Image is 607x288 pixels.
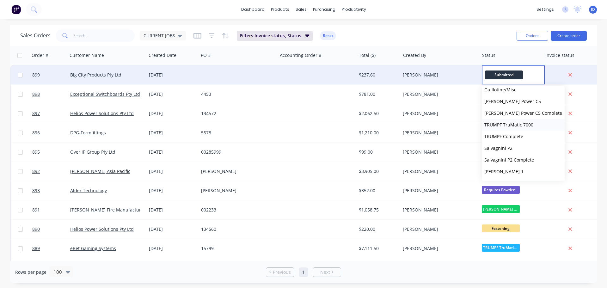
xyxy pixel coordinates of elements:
[359,245,396,252] div: $7,111.50
[551,31,587,41] button: Create order
[299,267,308,277] a: Page 1 is your current page
[359,110,396,117] div: $2,062.50
[32,207,40,213] span: 891
[403,91,473,97] div: [PERSON_NAME]
[485,70,523,79] span: Submitted
[359,72,396,78] div: $237.60
[32,181,70,200] a: 893
[484,133,523,139] span: TRUMPF Complete
[70,72,121,78] a: Big City Products Pty Ltd
[149,52,176,58] div: Created Date
[20,33,51,39] h1: Sales Orders
[70,130,106,136] a: DPG-Formfittings
[268,5,292,14] div: products
[359,168,396,175] div: $3,905.00
[591,7,595,12] span: JD
[266,269,294,275] a: Previous page
[240,33,301,39] span: Filters: Invoice status, Status
[263,267,344,277] ul: Pagination
[149,187,196,194] div: [DATE]
[403,187,473,194] div: [PERSON_NAME]
[359,226,396,232] div: $220.00
[482,119,565,131] button: TRUMPF TruMatic 7000
[545,52,574,58] div: Invoice status
[359,130,396,136] div: $1,210.00
[482,186,520,194] span: Requires Powder...
[32,258,70,277] a: 817
[484,145,512,151] span: Salvagnini P2
[149,72,196,78] div: [DATE]
[403,226,473,232] div: [PERSON_NAME]
[32,149,40,155] span: 895
[484,122,533,128] span: TRUMPF TruMatic 7000
[403,72,473,78] div: [PERSON_NAME]
[482,95,565,107] button: [PERSON_NAME]-Power C5
[320,269,330,275] span: Next
[32,220,70,239] a: 890
[32,104,70,123] a: 897
[70,52,104,58] div: Customer Name
[149,149,196,155] div: [DATE]
[32,187,40,194] span: 893
[149,168,196,175] div: [DATE]
[32,110,40,117] span: 897
[484,180,524,186] span: [PERSON_NAME] 2
[32,85,70,104] a: 898
[482,84,565,95] button: Guillotine/Misc
[482,166,565,177] button: [PERSON_NAME] 1
[359,149,396,155] div: $99.00
[517,31,548,41] button: Options
[11,5,21,14] img: Factory
[149,110,196,117] div: [DATE]
[482,177,565,189] button: [PERSON_NAME] 2
[359,52,376,58] div: Total ($)
[201,168,271,175] div: [PERSON_NAME]
[32,130,40,136] span: 896
[201,110,271,117] div: 134572
[201,91,271,97] div: 4453
[484,87,516,93] span: Guillotine/Misc
[280,52,322,58] div: Accounting Order #
[32,226,40,232] span: 890
[482,107,565,119] button: [PERSON_NAME] Power C5 Complete
[201,52,211,58] div: PO #
[482,224,520,232] span: Fastening
[403,149,473,155] div: [PERSON_NAME]
[403,130,473,136] div: [PERSON_NAME]
[70,168,130,174] a: [PERSON_NAME] Asia Pacific
[70,91,140,97] a: Exceptional Switchboards Pty Ltd
[70,245,116,251] a: eBet Gaming Systems
[70,110,134,116] a: Helios Power Solutions Pty Ltd
[482,244,520,252] span: TRUMPF TruMatic...
[310,5,339,14] div: purchasing
[144,32,175,39] span: CURRENT JOBS
[149,226,196,232] div: [DATE]
[73,29,135,42] input: Search...
[15,269,46,275] span: Rows per page
[32,65,70,84] a: 899
[482,131,565,142] button: TRUMPF Complete
[149,207,196,213] div: [DATE]
[32,200,70,219] a: 891
[32,52,48,58] div: Order #
[403,245,473,252] div: [PERSON_NAME]
[482,52,495,58] div: Status
[32,91,40,97] span: 898
[32,239,70,258] a: 889
[201,130,271,136] div: 5578
[201,245,271,252] div: 15799
[533,5,557,14] div: settings
[359,91,396,97] div: $781.00
[484,110,562,116] span: [PERSON_NAME] Power C5 Complete
[238,5,268,14] a: dashboard
[32,123,70,142] a: 896
[403,110,473,117] div: [PERSON_NAME]
[403,168,473,175] div: [PERSON_NAME]
[70,187,107,193] a: Alder Technology
[149,91,196,97] div: [DATE]
[237,31,313,41] button: Filters:Invoice status, Status
[32,245,40,252] span: 889
[32,162,70,181] a: 892
[313,269,341,275] a: Next page
[339,5,369,14] div: productivity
